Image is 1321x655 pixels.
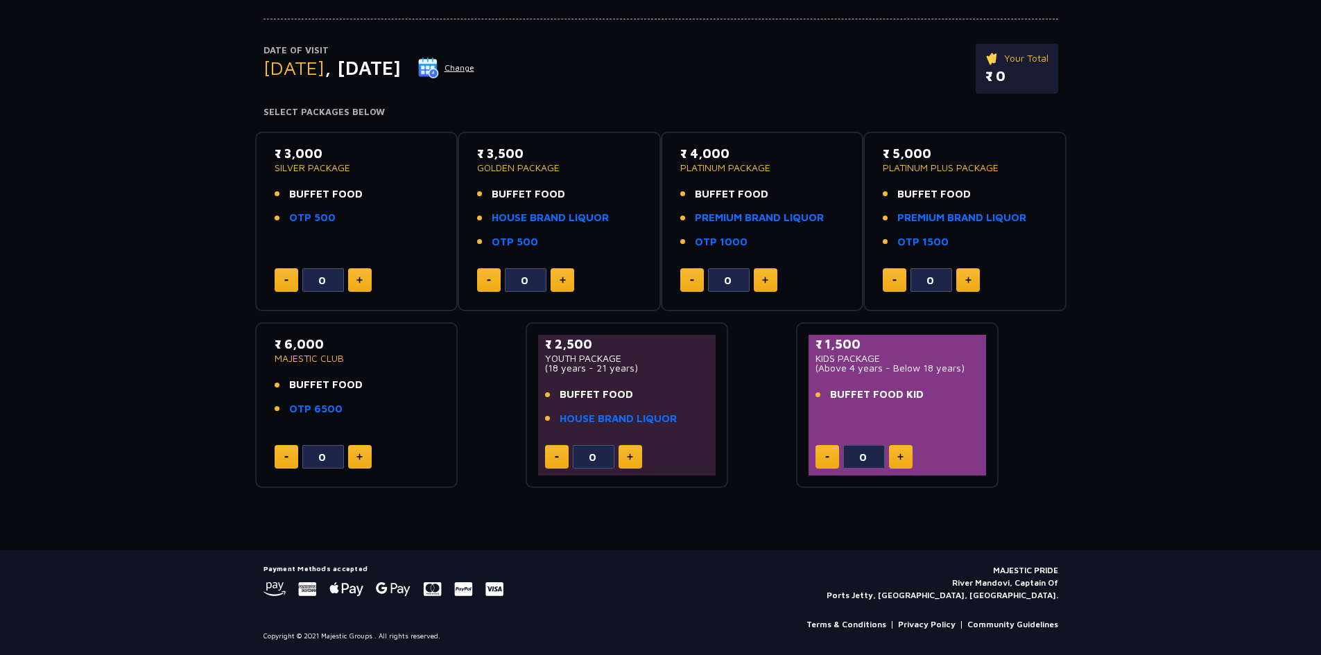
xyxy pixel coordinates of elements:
[695,234,748,250] a: OTP 1000
[284,279,288,281] img: minus
[815,353,980,363] p: KIDS PACKAGE
[560,277,566,283] img: plus
[680,163,845,173] p: PLATINUM PACKAGE
[897,186,971,202] span: BUFFET FOOD
[560,411,677,427] a: HOUSE BRAND LIQUOR
[897,210,1026,226] a: PREMIUM BRAND LIQUOR
[965,277,972,283] img: plus
[264,564,503,573] h5: Payment Methods accepted
[985,66,1048,87] p: ₹ 0
[762,277,768,283] img: plus
[264,44,475,58] p: Date of Visit
[356,453,363,460] img: plus
[555,456,559,458] img: minus
[289,210,336,226] a: OTP 500
[289,377,363,393] span: BUFFET FOOD
[815,335,980,353] p: ₹ 1,500
[289,401,343,417] a: OTP 6500
[275,353,439,363] p: MAJESTIC CLUB
[883,163,1047,173] p: PLATINUM PLUS PACKAGE
[897,453,904,460] img: plus
[825,456,829,458] img: minus
[883,144,1047,163] p: ₹ 5,000
[690,279,694,281] img: minus
[545,335,709,353] p: ₹ 2,500
[695,210,824,226] a: PREMIUM BRAND LIQUOR
[275,335,439,353] p: ₹ 6,000
[680,144,845,163] p: ₹ 4,000
[264,631,440,641] p: Copyright © 2021 Majestic Groups . All rights reserved.
[492,234,538,250] a: OTP 500
[892,279,897,281] img: minus
[284,456,288,458] img: minus
[417,57,475,79] button: Change
[356,277,363,283] img: plus
[264,107,1058,118] h4: Select Packages Below
[827,564,1058,602] p: MAJESTIC PRIDE River Mandovi, Captain Of Ports Jetty, [GEOGRAPHIC_DATA], [GEOGRAPHIC_DATA].
[806,618,886,631] a: Terms & Conditions
[627,453,633,460] img: plus
[830,387,924,403] span: BUFFET FOOD KID
[275,144,439,163] p: ₹ 3,000
[264,56,325,79] span: [DATE]
[897,234,949,250] a: OTP 1500
[325,56,401,79] span: , [DATE]
[985,51,1048,66] p: Your Total
[545,363,709,373] p: (18 years - 21 years)
[477,163,641,173] p: GOLDEN PACKAGE
[545,353,709,363] p: YOUTH PACKAGE
[967,618,1058,631] a: Community Guidelines
[289,186,363,202] span: BUFFET FOOD
[275,163,439,173] p: SILVER PACKAGE
[560,387,633,403] span: BUFFET FOOD
[477,144,641,163] p: ₹ 3,500
[815,363,980,373] p: (Above 4 years - Below 18 years)
[695,186,768,202] span: BUFFET FOOD
[492,210,609,226] a: HOUSE BRAND LIQUOR
[898,618,956,631] a: Privacy Policy
[492,186,565,202] span: BUFFET FOOD
[985,51,1000,66] img: ticket
[487,279,491,281] img: minus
